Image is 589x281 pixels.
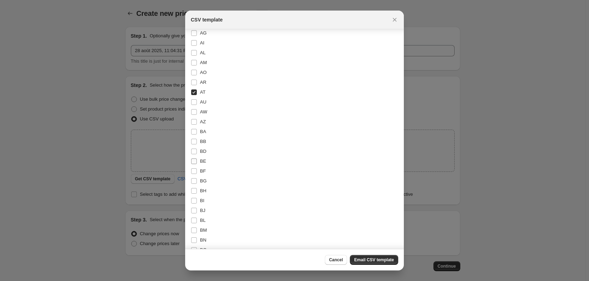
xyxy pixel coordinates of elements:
[200,129,206,134] span: BA
[329,257,343,263] span: Cancel
[200,218,206,223] span: BL
[200,30,207,36] span: AG
[200,109,207,114] span: AW
[354,257,394,263] span: Email CSV template
[200,158,206,164] span: BE
[325,255,347,265] button: Cancel
[200,188,206,193] span: BH
[200,198,204,203] span: BI
[200,89,206,95] span: AT
[200,50,206,55] span: AL
[200,70,207,75] span: AO
[200,40,204,45] span: AI
[191,16,223,23] h2: CSV template
[200,80,206,85] span: AR
[350,255,398,265] button: Email CSV template
[200,119,206,124] span: AZ
[390,15,400,25] button: Close
[200,99,206,105] span: AU
[200,178,207,183] span: BG
[200,139,206,144] span: BB
[200,60,207,65] span: AM
[200,237,206,243] span: BN
[200,247,207,252] span: BO
[200,168,206,174] span: BF
[200,208,205,213] span: BJ
[200,227,207,233] span: BM
[200,149,206,154] span: BD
